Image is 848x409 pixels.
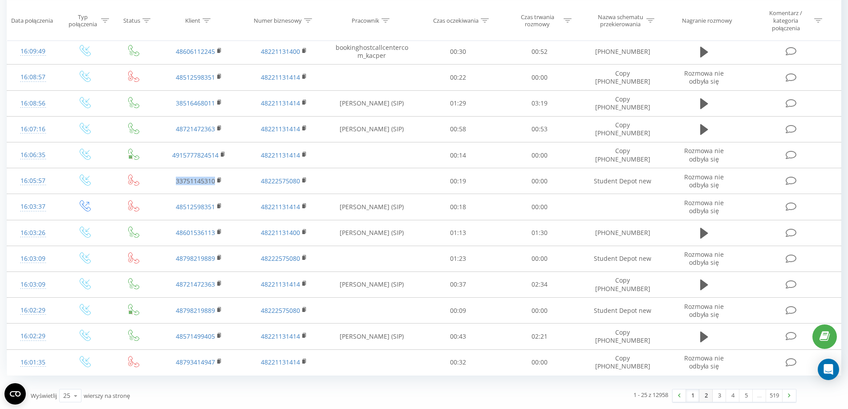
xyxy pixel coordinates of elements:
td: 00:32 [418,349,499,375]
div: 16:08:57 [16,69,50,86]
td: 01:29 [418,90,499,116]
div: 16:05:57 [16,172,50,190]
a: 48221131400 [261,228,300,237]
td: 00:00 [499,194,580,220]
td: 00:37 [418,271,499,297]
td: [PERSON_NAME] (SIP) [326,90,418,116]
a: 4 [726,389,739,402]
td: 02:21 [499,324,580,349]
td: [PHONE_NUMBER] [580,220,665,246]
td: Copy [PHONE_NUMBER] [580,116,665,142]
td: [PERSON_NAME] (SIP) [326,116,418,142]
td: 00:18 [418,194,499,220]
div: Czas trwania rozmowy [514,13,561,28]
span: Rozmowa nie odbyła się [684,354,724,370]
td: bookinghostcallcentercom_kacper [326,39,418,65]
div: Klient [185,17,200,24]
div: 16:09:49 [16,43,50,60]
td: 00:00 [499,349,580,375]
div: … [753,389,766,402]
td: 03:19 [499,90,580,116]
td: 00:30 [418,39,499,65]
a: 48222575080 [261,306,300,315]
a: 48222575080 [261,254,300,263]
div: 16:08:56 [16,95,50,112]
div: Nazwa schematu przekierowania [596,13,644,28]
td: 00:00 [499,246,580,271]
div: 16:02:29 [16,328,50,345]
div: 16:02:29 [16,302,50,319]
td: 01:23 [418,246,499,271]
td: [PERSON_NAME] (SIP) [326,324,418,349]
td: 00:52 [499,39,580,65]
div: 16:03:09 [16,250,50,267]
div: 16:03:26 [16,224,50,242]
div: 25 [63,391,70,400]
a: 48601536113 [176,228,215,237]
a: 519 [766,389,783,402]
div: 16:07:16 [16,121,50,138]
span: Rozmowa nie odbyła się [684,250,724,267]
a: 33751145310 [176,177,215,185]
div: Czas oczekiwania [433,17,479,24]
a: 48221131414 [261,125,300,133]
div: Komentarz / kategoria połączenia [760,9,812,32]
div: Nagranie rozmowy [682,17,732,24]
a: 48798219889 [176,306,215,315]
td: 00:19 [418,168,499,194]
a: 48793414947 [176,358,215,366]
a: 4915777824514 [172,151,219,159]
a: 48221131414 [261,99,300,107]
a: 48221131414 [261,358,300,366]
td: Copy [PHONE_NUMBER] [580,324,665,349]
td: Student Depot new [580,298,665,324]
td: 02:34 [499,271,580,297]
a: 48798219889 [176,254,215,263]
div: Pracownik [352,17,379,24]
div: 16:01:35 [16,354,50,371]
td: Copy [PHONE_NUMBER] [580,142,665,168]
td: 00:22 [418,65,499,90]
span: Rozmowa nie odbyła się [684,198,724,215]
a: 38516468011 [176,99,215,107]
a: 48221131414 [261,202,300,211]
a: 48221131414 [261,151,300,159]
div: Open Intercom Messenger [818,359,839,380]
div: 16:03:37 [16,198,50,215]
a: 48721472363 [176,125,215,133]
td: 00:58 [418,116,499,142]
td: Student Depot new [580,246,665,271]
span: Rozmowa nie odbyła się [684,146,724,163]
a: 48606112245 [176,47,215,56]
a: 48721472363 [176,280,215,288]
div: 1 - 25 z 12958 [633,390,668,399]
td: 00:00 [499,142,580,168]
div: Numer biznesowy [254,17,302,24]
td: 00:43 [418,324,499,349]
td: 01:30 [499,220,580,246]
span: Rozmowa nie odbyła się [684,69,724,85]
td: [PHONE_NUMBER] [580,39,665,65]
a: 48571499405 [176,332,215,340]
a: 5 [739,389,753,402]
td: Student Depot new [580,168,665,194]
a: 48221131414 [261,332,300,340]
div: Typ połączenia [67,13,98,28]
div: 16:06:35 [16,146,50,164]
a: 48512598351 [176,73,215,81]
td: 00:00 [499,298,580,324]
td: [PERSON_NAME] (SIP) [326,271,418,297]
td: Copy [PHONE_NUMBER] [580,271,665,297]
span: Wyświetlij [31,392,57,400]
span: wierszy na stronę [84,392,130,400]
td: 00:14 [418,142,499,168]
td: 00:53 [499,116,580,142]
td: 01:13 [418,220,499,246]
td: Copy [PHONE_NUMBER] [580,349,665,375]
a: 48221131414 [261,280,300,288]
td: 00:00 [499,168,580,194]
div: 16:03:09 [16,276,50,293]
a: 1 [686,389,699,402]
td: [PERSON_NAME] (SIP) [326,220,418,246]
button: Open CMP widget [4,383,26,405]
